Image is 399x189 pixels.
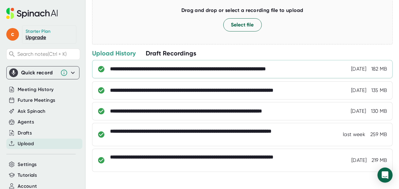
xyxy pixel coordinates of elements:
div: 9/17/2025, 10:35:44 AM [351,108,366,114]
button: Agents [18,118,34,126]
button: Settings [18,161,37,168]
div: 219 MB [372,157,387,163]
div: 259 MB [370,131,387,138]
div: Open Intercom Messenger [378,168,393,183]
button: Drafts [18,129,32,137]
b: Drag and drop or select a recording file to upload [181,7,303,13]
div: 9/21/2025, 10:36:31 PM [351,66,366,72]
div: Quick record [21,70,57,76]
div: 182 MB [371,66,387,72]
button: Select file [223,18,262,31]
button: Tutorials [18,172,37,179]
button: Upload [18,140,34,147]
button: Meeting History [18,86,54,93]
div: 130 MB [371,108,387,114]
div: Starter Plan [26,29,51,34]
div: Quick record [9,66,77,79]
div: Upload History [92,49,136,57]
span: Search notes (Ctrl + K) [17,51,78,57]
div: 9/8/2025, 10:30:41 PM [351,157,367,163]
a: Upgrade [26,34,46,40]
span: Select file [231,21,254,29]
div: 135 MB [371,87,387,94]
div: Draft Recordings [146,49,196,57]
div: 9/17/2025, 10:38:34 AM [351,87,366,94]
button: Ask Spinach [18,108,46,115]
button: Future Meetings [18,97,55,104]
span: c [6,28,19,41]
div: 9/10/2025, 12:06:37 PM [343,131,365,138]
